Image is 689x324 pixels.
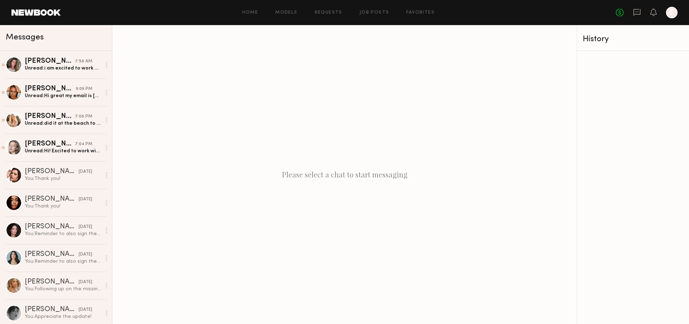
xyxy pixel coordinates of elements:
div: 7:58 AM [75,58,92,65]
div: 7:08 PM [75,113,92,120]
a: Home [242,10,258,15]
span: Messages [6,33,44,42]
div: Unread: Hi great my email is [EMAIL_ADDRESS][DOMAIN_NAME] [25,92,101,99]
div: [PERSON_NAME] [25,85,76,92]
div: You: Thank you! [25,175,101,182]
div: [PERSON_NAME] [25,140,75,148]
div: [PERSON_NAME] [25,168,79,175]
div: [PERSON_NAME] [25,223,79,230]
div: [PERSON_NAME] [25,251,79,258]
div: You: Appreciate the update! [25,313,101,320]
a: Models [275,10,297,15]
div: [PERSON_NAME] [25,196,79,203]
div: History [583,35,683,43]
div: [DATE] [79,224,92,230]
a: Job Posts [360,10,389,15]
div: [DATE] [79,306,92,313]
div: [DATE] [79,168,92,175]
div: 7:04 PM [75,141,92,148]
div: Unread: did it at the beach to switch things up so LMK if that works. your editors will need to r... [25,120,101,127]
div: [PERSON_NAME] [25,113,75,120]
div: Unread: Hi! Excited to work with you too! My email is [EMAIL_ADDRESS][DOMAIN_NAME] [25,148,101,154]
div: Unread: i am excited to work with you!💖 [25,65,101,72]
a: Requests [315,10,342,15]
div: 9:09 PM [76,86,92,92]
div: You: Reminder to also sign the agreement, thank you :) [25,230,101,237]
div: [DATE] [79,279,92,286]
div: You: Reminder to also sign the agreement, thank you :) [25,258,101,265]
div: You: Following up on the missing content, thank you! [25,286,101,292]
div: [PERSON_NAME] [25,278,79,286]
div: Please select a chat to start messaging [112,25,577,324]
div: [PERSON_NAME] [25,306,79,313]
a: Favorites [406,10,435,15]
a: E [666,7,678,18]
div: [DATE] [79,251,92,258]
div: [PERSON_NAME] [25,58,75,65]
div: [DATE] [79,196,92,203]
div: You: Thank you! [25,203,101,210]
